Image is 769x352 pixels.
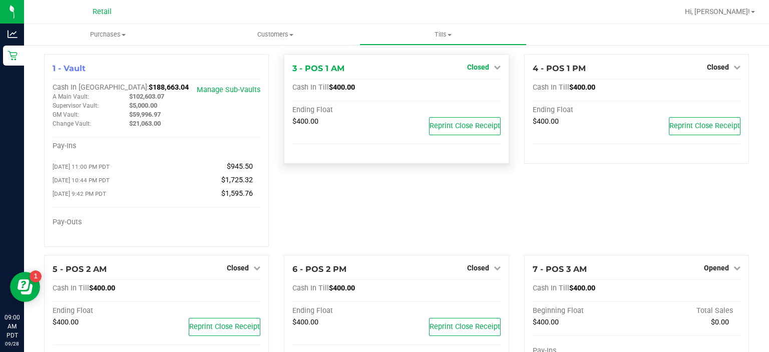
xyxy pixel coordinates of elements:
[292,318,318,326] span: $400.00
[533,306,637,315] div: Beginning Float
[53,163,110,170] span: [DATE] 11:00 PM PDT
[533,284,569,292] span: Cash In Till
[704,264,729,272] span: Opened
[30,270,42,282] iframe: Resource center unread badge
[430,122,500,130] span: Reprint Close Receipt
[429,318,501,336] button: Reprint Close Receipt
[292,83,329,92] span: Cash In Till
[467,264,489,272] span: Closed
[189,318,260,336] button: Reprint Close Receipt
[533,318,559,326] span: $400.00
[329,83,355,92] span: $400.00
[292,306,397,315] div: Ending Float
[430,322,500,331] span: Reprint Close Receipt
[149,83,189,92] span: $188,663.04
[221,189,253,198] span: $1,595.76
[53,190,106,197] span: [DATE] 9:42 PM PDT
[53,120,91,127] span: Change Vault:
[533,264,587,274] span: 7 - POS 3 AM
[227,162,253,171] span: $945.50
[569,284,595,292] span: $400.00
[53,111,79,118] span: GM Vault:
[129,93,164,100] span: $102,603.07
[711,318,729,326] span: $0.00
[189,322,260,331] span: Reprint Close Receipt
[53,83,149,92] span: Cash In [GEOGRAPHIC_DATA]:
[533,117,559,126] span: $400.00
[129,111,161,118] span: $59,996.97
[8,29,18,39] inline-svg: Analytics
[292,284,329,292] span: Cash In Till
[292,106,397,115] div: Ending Float
[53,318,79,326] span: $400.00
[359,24,527,45] a: Tills
[636,306,740,315] div: Total Sales
[53,177,110,184] span: [DATE] 10:44 PM PDT
[129,120,161,127] span: $21,063.00
[429,117,501,135] button: Reprint Close Receipt
[707,63,729,71] span: Closed
[569,83,595,92] span: $400.00
[89,284,115,292] span: $400.00
[53,142,157,151] div: Pay-Ins
[360,30,527,39] span: Tills
[53,218,157,227] div: Pay-Outs
[53,93,89,100] span: A Main Vault:
[227,264,249,272] span: Closed
[192,24,359,45] a: Customers
[197,86,260,94] a: Manage Sub-Vaults
[24,24,192,45] a: Purchases
[669,117,740,135] button: Reprint Close Receipt
[669,122,740,130] span: Reprint Close Receipt
[93,8,112,16] span: Retail
[24,30,192,39] span: Purchases
[53,264,107,274] span: 5 - POS 2 AM
[533,64,586,73] span: 4 - POS 1 PM
[329,284,355,292] span: $400.00
[5,313,20,340] p: 09:00 AM PDT
[53,284,89,292] span: Cash In Till
[221,176,253,184] span: $1,725.32
[5,340,20,347] p: 09/28
[292,64,344,73] span: 3 - POS 1 AM
[53,306,157,315] div: Ending Float
[53,102,99,109] span: Supervisor Vault:
[533,83,569,92] span: Cash In Till
[533,106,637,115] div: Ending Float
[129,102,157,109] span: $5,000.00
[685,8,750,16] span: Hi, [PERSON_NAME]!
[10,272,40,302] iframe: Resource center
[292,117,318,126] span: $400.00
[467,63,489,71] span: Closed
[292,264,346,274] span: 6 - POS 2 PM
[53,64,86,73] span: 1 - Vault
[8,51,18,61] inline-svg: Retail
[192,30,359,39] span: Customers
